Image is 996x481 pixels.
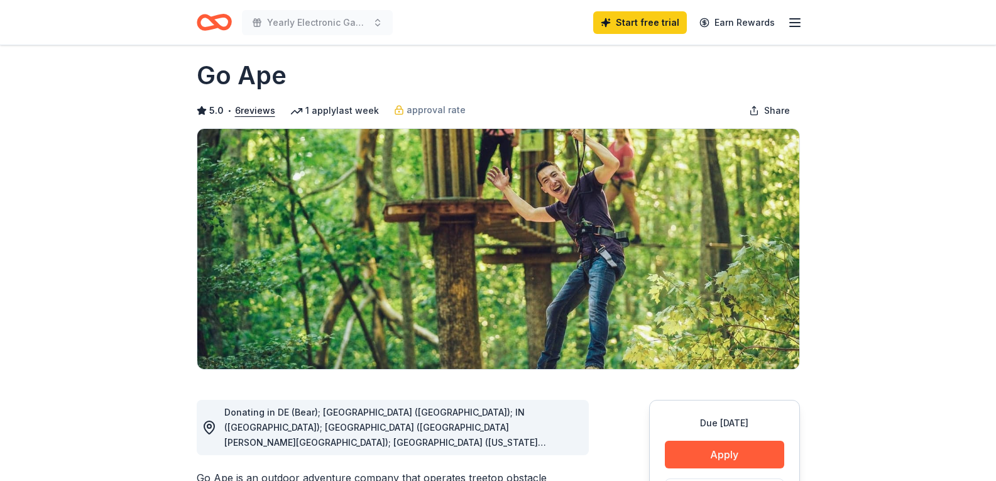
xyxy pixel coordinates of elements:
[407,102,466,118] span: approval rate
[242,10,393,35] button: Yearly Electronic Gamer's Night Tournament
[227,106,231,116] span: •
[235,103,275,118] button: 6reviews
[197,129,799,369] img: Image for Go Ape
[593,11,687,34] a: Start free trial
[665,416,784,431] div: Due [DATE]
[197,58,287,93] h1: Go Ape
[764,103,790,118] span: Share
[394,102,466,118] a: approval rate
[267,15,368,30] span: Yearly Electronic Gamer's Night Tournament
[692,11,782,34] a: Earn Rewards
[665,441,784,468] button: Apply
[290,103,379,118] div: 1 apply last week
[197,8,232,37] a: Home
[209,103,224,118] span: 5.0
[739,98,800,123] button: Share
